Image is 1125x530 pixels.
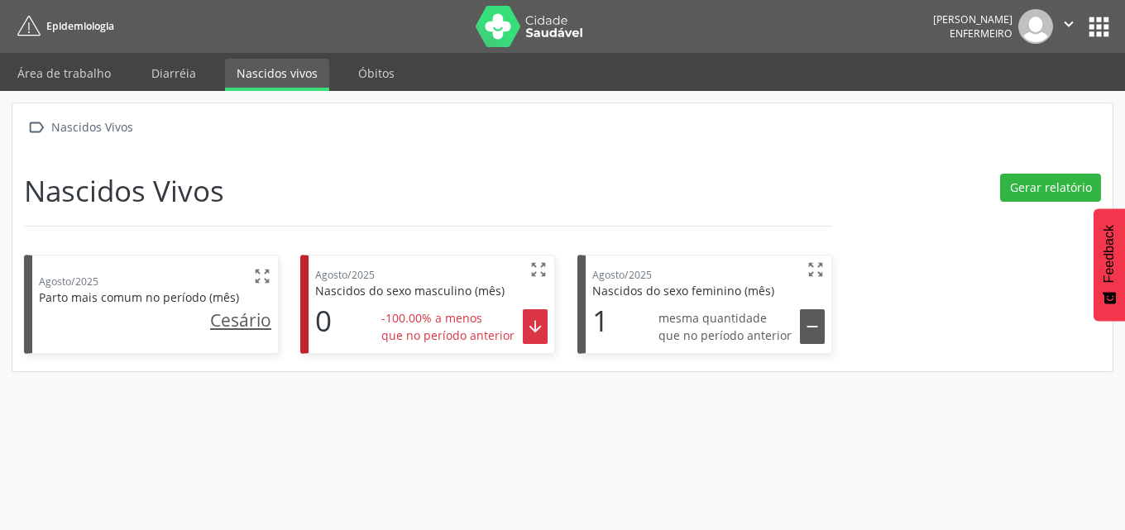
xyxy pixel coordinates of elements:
button: Feedback - Mostrar pesquisa [1094,208,1125,321]
i:  [1060,15,1078,33]
i:  [24,115,48,139]
div: Nascidos Vivos [48,115,136,139]
span: mesma quantidade [658,309,792,327]
button: Gerar relatório [1000,174,1101,202]
i:  [807,260,825,279]
div: Agosto/2025  Nascidos do sexo feminino (mês) 1 mesma quantidade que no período anterior  [577,255,832,354]
h1: 1 [592,303,609,338]
button:  [1053,9,1084,44]
div: Agosto/2025  Parto mais comum no período (mês) Cesário [24,255,279,354]
i:  [253,267,271,285]
u: Cesário [210,308,271,332]
span: Feedback [1102,225,1117,283]
span: Agosto/2025 [39,275,98,289]
span: Nascidos do sexo feminino (mês) [592,283,774,298]
span: -100.00% a menos [381,309,515,327]
span: Agosto/2025 [592,268,652,282]
h1: Nascidos Vivos [24,174,224,208]
span: que no período anterior [658,327,792,344]
a: Área de trabalho [6,59,122,88]
span: Agosto/2025 [315,268,375,282]
a: Óbitos [347,59,406,88]
span: Nascidos do sexo masculino (mês) [315,283,505,298]
button: apps [1084,12,1113,41]
i:  [529,260,548,279]
a: Epidemiologia [12,12,114,40]
span: Parto mais comum no período (mês) [39,289,239,305]
div: Agosto/2025  Nascidos do sexo masculino (mês) 0 -100.00% a menos que no período anterior  [300,255,555,354]
a: Diarréia [140,59,208,88]
a:  Nascidos Vivos [24,115,136,139]
span: Epidemiologia [46,19,114,33]
span: que no período anterior [381,327,515,344]
i:  [526,318,544,336]
a: Nascidos vivos [225,59,329,91]
h1: 0 [315,303,332,338]
span: Enfermeiro [950,26,1012,41]
div: [PERSON_NAME] [933,12,1012,26]
i:  [803,318,821,336]
img: img [1018,9,1053,44]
